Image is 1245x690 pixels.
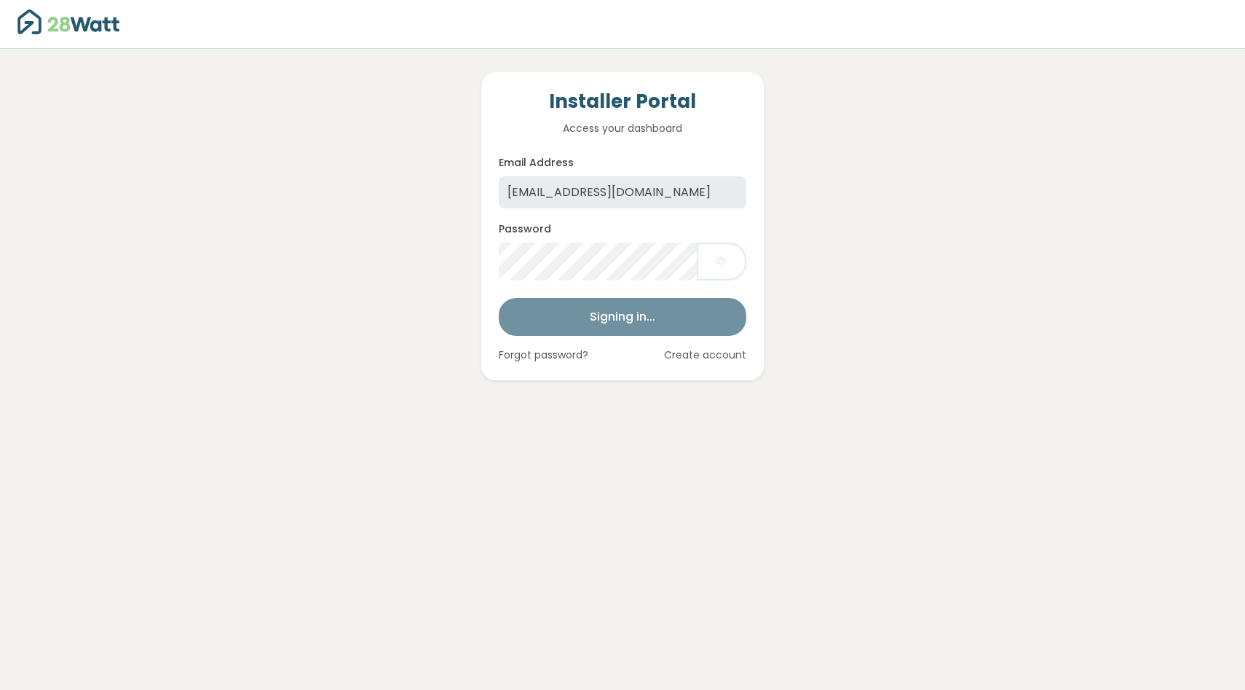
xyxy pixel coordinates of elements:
[499,120,746,136] p: Access your dashboard
[664,348,746,363] a: Create account
[499,221,551,237] label: Password
[17,9,119,34] img: 28Watt
[499,90,746,114] h4: Installer Portal
[499,348,588,363] a: Forgot password?
[499,176,746,208] input: Enter your email
[499,155,574,170] label: Email Address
